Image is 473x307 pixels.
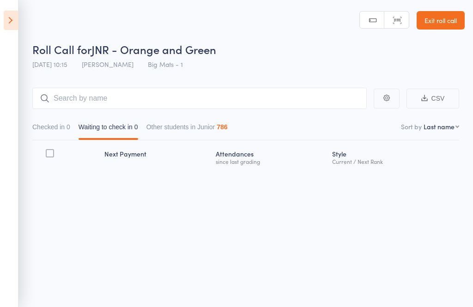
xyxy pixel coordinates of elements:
[32,88,367,109] input: Search by name
[32,119,70,140] button: Checked in0
[424,122,455,131] div: Last name
[101,144,212,169] div: Next Payment
[79,119,138,140] button: Waiting to check in0
[67,123,70,131] div: 0
[146,119,228,140] button: Other students in Junior786
[328,144,459,169] div: Style
[32,60,67,69] span: [DATE] 10:15
[332,158,455,164] div: Current / Next Rank
[134,123,138,131] div: 0
[32,42,91,57] span: Roll Call for
[212,144,328,169] div: Atten­dances
[417,11,465,30] a: Exit roll call
[148,60,183,69] span: Big Mats - 1
[217,123,227,131] div: 786
[216,158,325,164] div: since last grading
[406,89,459,108] button: CSV
[401,122,422,131] label: Sort by
[82,60,133,69] span: [PERSON_NAME]
[91,42,216,57] span: JNR - Orange and Green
